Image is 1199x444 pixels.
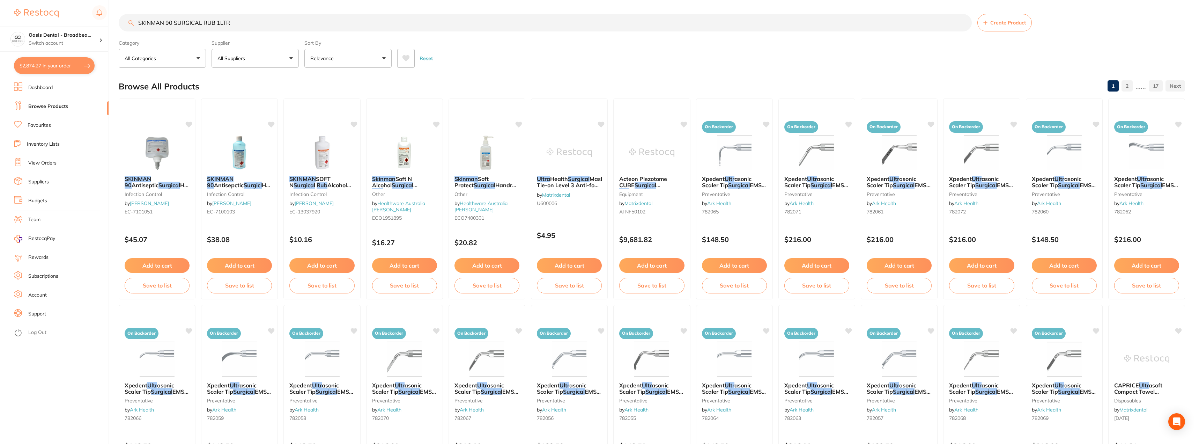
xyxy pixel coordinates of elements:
[619,235,684,243] p: $9,681.82
[289,382,339,395] span: asonic Scaler Tip
[790,200,814,206] a: Ark Health
[624,200,652,206] a: Matrixdental
[1108,79,1119,93] a: 1
[1124,342,1169,377] img: CAPRICE Ultrasoft Compact Towel 19x29cm (24 packs of 90) 1929CW
[1032,382,1054,389] span: Xpedent
[28,273,58,280] a: Subscriptions
[289,175,331,189] span: SOFT N
[728,182,750,189] em: Surgical
[377,407,401,413] a: Ark Health
[949,121,983,133] span: On Backorder
[702,200,731,206] span: by
[317,182,327,189] em: Rub
[702,382,725,389] span: Xpedent
[28,160,57,167] a: View Orders
[207,235,272,243] p: $38.08
[1032,191,1097,197] small: preventative
[619,382,642,389] span: Xpedent
[867,182,931,195] span: EMS E-BS6F
[784,209,801,215] span: 782071
[867,176,932,189] b: Xpedent Ultrasonic Scaler Tip Surgical EMS E-BS6F
[454,382,504,395] span: asonic Scaler Tip
[1168,413,1185,430] div: Open Intercom Messenger
[990,20,1026,26] span: Create Product
[1042,342,1087,377] img: Xpedent Ultrasonic Scaler Tip Surgical EMS E-LC2
[542,192,570,198] a: Matrixdental
[537,175,604,195] span: Mask Tie-on Level 3 Anti-fog (50)
[867,209,883,215] span: 782061
[794,342,839,377] img: Xpedent Ultrasonic Scaler Tip Surgical EMS E-SL2
[372,175,395,182] em: Skinman
[954,200,978,206] a: Ark Health
[1114,191,1179,197] small: preventative
[547,342,592,377] img: Xpedent Ultrasonic Scaler Tip Surgical EMS E-BS2L
[702,175,752,189] span: asonic Scaler Tip
[464,135,510,170] img: Skinman Soft Protect Surgical Handrub 600ml
[889,382,899,389] em: Ultr
[784,121,818,133] span: On Backorder
[537,231,602,239] p: $4.95
[702,278,767,293] button: Save to list
[262,182,276,189] span: Hand
[147,382,157,389] em: Ultr
[125,278,190,293] button: Save to list
[977,14,1032,31] button: Create Product
[289,191,354,197] small: infection control
[304,40,392,46] label: Sort By
[207,209,235,215] span: EC-7100103
[1119,407,1147,413] a: Matrixdental
[14,9,59,17] img: Restocq Logo
[454,278,519,293] button: Save to list
[949,328,983,339] span: On Backorder
[1114,235,1179,243] p: $216.00
[784,258,849,273] button: Add to cart
[1114,200,1144,206] span: by
[867,278,932,293] button: Save to list
[893,182,915,189] em: Surgical
[28,292,47,299] a: Account
[949,191,1014,197] small: preventative
[28,254,49,261] a: Rewards
[294,182,315,189] em: Surgical
[889,175,899,182] em: Ultr
[784,176,849,189] b: Xpedent Ultrasonic Scaler Tip Surgical EMS E-LC2R
[207,182,214,189] em: 90
[1114,209,1131,215] span: 782062
[158,182,180,189] em: Surgical
[1054,175,1064,182] em: Ultr
[289,182,351,195] span: Alcohol Based x 500ml
[702,182,766,195] span: EMS E-SL4
[784,382,834,395] span: asonic Scaler Tip
[230,382,239,389] em: Ultr
[454,239,519,247] p: $20.82
[125,182,209,195] span: x 1.2L
[132,182,158,189] span: Antiseptic
[1124,135,1169,170] img: Xpedent Ultrasonic Scaler Tip Surgical EMS E-SL1
[1137,175,1147,182] em: Ultr
[568,175,590,182] em: Surgical
[372,191,437,197] small: other
[1114,182,1178,195] span: EMS E-SL1
[29,40,99,47] p: Switch account
[537,278,602,293] button: Save to list
[949,200,978,206] span: by
[725,175,734,182] em: Ultr
[712,342,757,377] img: Xpedent Ultrasonic Scaler Tip Surgical EMS E-SL3
[619,175,667,189] span: Acteon Piezotome CUBE
[1058,182,1080,189] em: Surgical
[289,328,323,339] span: On Backorder
[949,278,1014,293] button: Save to list
[372,215,402,221] span: ECO1951895
[959,342,1004,377] img: Xpedent Ultrasonic Scaler Tip Surgical EMS E-LC1/90
[212,407,236,413] a: Ark Health
[972,175,982,182] em: Ultr
[619,176,684,189] b: Acteon Piezotome CUBE Surgical Ultrasonic
[212,200,251,206] a: [PERSON_NAME]
[28,329,46,336] a: Log Out
[14,57,95,74] button: $2,874.27 in your order
[454,175,478,182] em: Skinman
[119,49,206,68] button: All Categories
[28,311,46,318] a: Support
[1114,175,1137,182] span: Xpedent
[289,176,354,189] b: SKINMAN SOFT N Surgical Rub Alcohol Based x 500ml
